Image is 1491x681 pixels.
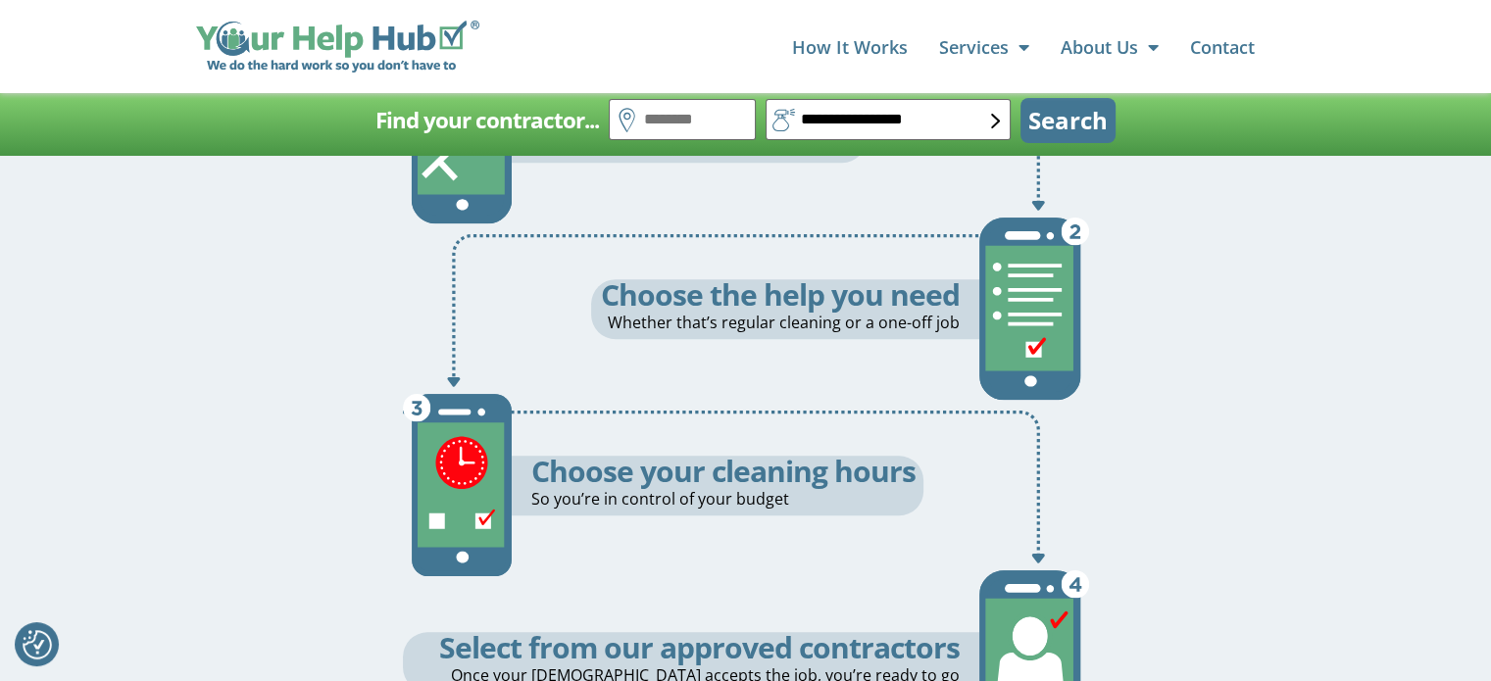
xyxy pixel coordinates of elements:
[1020,98,1116,143] button: Search
[499,27,1254,67] nav: Menu
[531,486,923,511] p: So you’re in control of your budget
[196,21,479,73] img: Your Help Hub Wide Logo
[991,114,1000,128] img: select-box-form.svg
[403,632,960,662] h5: Select from our approved contractors
[1061,27,1159,67] a: About Us
[23,630,52,659] img: Revisit consent button
[403,363,513,608] img: Airbnb Cleaning Service - How It Works Step 3
[591,279,960,310] h5: Choose the help you need
[1190,27,1255,67] a: Contact
[375,101,599,140] h2: Find your contractor...
[979,186,1089,431] img: Airbnb Cleaning Service - How It Works Step 2
[792,27,908,67] a: How It Works
[23,630,52,659] button: Consent Preferences
[591,310,960,335] p: Whether that’s regular cleaning or a one-off job
[531,456,923,486] h5: Choose your cleaning hours
[939,27,1029,67] a: Services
